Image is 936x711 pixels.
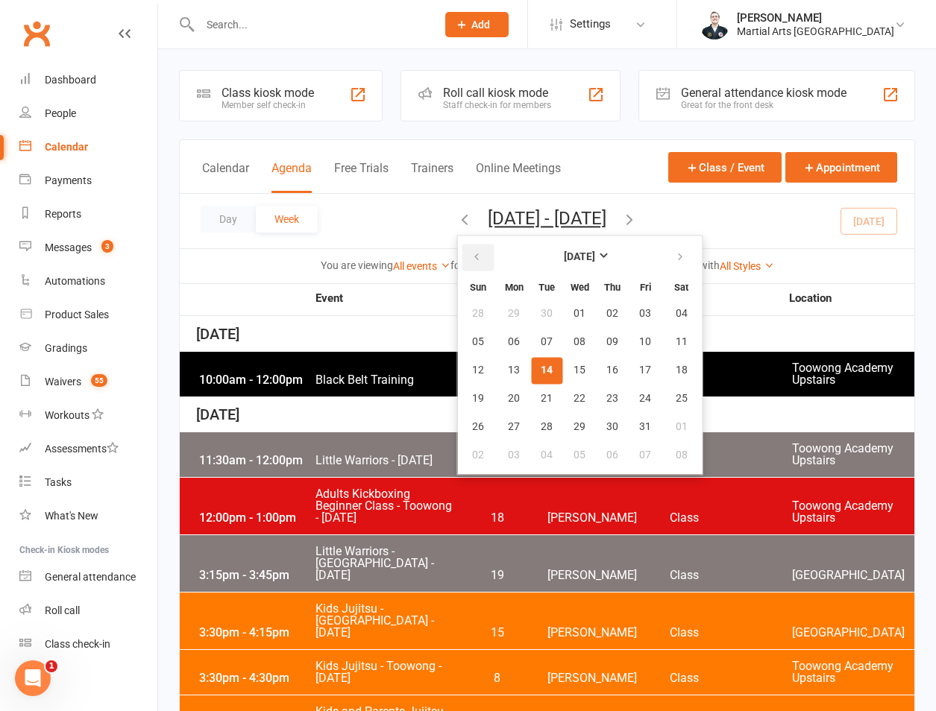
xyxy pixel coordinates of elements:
[195,569,315,581] div: 3:15pm - 3:45pm
[91,374,107,387] span: 55
[629,300,661,327] button: 03
[180,397,914,432] div: [DATE]
[571,282,589,293] small: Wednesday
[19,628,157,661] a: Class kiosk mode
[541,336,553,348] span: 07
[101,240,113,253] span: 3
[676,421,688,433] span: 01
[45,141,88,153] div: Calendar
[574,421,585,433] span: 29
[315,603,458,639] span: Kids Jujitsu - [GEOGRAPHIC_DATA] - [DATE]
[564,442,595,469] button: 05
[498,300,530,327] button: 29
[508,449,520,461] span: 03
[472,449,484,461] span: 02
[19,594,157,628] a: Roll call
[201,206,256,233] button: Day
[458,672,536,684] span: 8
[531,442,562,469] button: 04
[531,357,562,384] button: 14
[45,275,105,287] div: Automations
[668,152,782,183] button: Class / Event
[662,414,700,440] button: 01
[676,364,688,376] span: 18
[45,443,119,455] div: Assessments
[508,336,520,348] span: 06
[574,393,585,405] span: 22
[498,385,530,412] button: 20
[547,512,670,524] span: [PERSON_NAME]
[629,385,661,412] button: 24
[720,260,774,272] a: All Styles
[195,512,315,524] div: 12:00pm - 1:00pm
[195,374,315,386] div: 10:00am - 12:00pm
[564,300,595,327] button: 01
[315,455,458,467] span: Little Warriors - [DATE]
[45,74,96,86] div: Dashboard
[564,385,595,412] button: 22
[564,329,595,355] button: 08
[334,161,389,193] button: Free Trials
[662,385,700,412] button: 25
[785,152,897,183] button: Appointment
[629,442,661,469] button: 07
[681,100,847,110] div: Great for the front desk
[45,309,109,320] div: Product Sales
[459,300,497,327] button: 28
[629,329,661,355] button: 10
[505,282,524,293] small: Monday
[472,421,484,433] span: 26
[19,432,157,466] a: Assessments
[547,627,670,639] span: [PERSON_NAME]
[19,560,157,594] a: General attendance kiosk mode
[45,660,57,672] span: 1
[597,357,628,384] button: 16
[443,86,551,100] div: Roll call kiosk mode
[45,604,80,616] div: Roll call
[639,393,651,405] span: 24
[508,421,520,433] span: 27
[541,364,553,376] span: 14
[498,442,530,469] button: 03
[597,442,628,469] button: 06
[195,672,315,684] div: 3:30pm - 4:30pm
[792,362,914,386] span: Toowong Academy Upstairs
[662,300,700,327] button: 04
[195,627,315,639] div: 3:30pm - 4:15pm
[574,364,585,376] span: 15
[639,308,651,320] span: 03
[606,449,618,461] span: 06
[597,300,628,327] button: 02
[45,376,81,388] div: Waivers
[19,197,157,231] a: Reports
[789,293,911,304] strong: Location
[564,357,595,384] button: 15
[445,12,509,37] button: Add
[459,442,497,469] button: 02
[792,569,914,581] span: [GEOGRAPHIC_DATA]
[662,442,700,469] button: 08
[564,251,595,263] strong: [DATE]
[19,97,157,130] a: People
[541,308,553,320] span: 30
[574,336,585,348] span: 08
[639,336,651,348] span: 10
[315,293,456,304] strong: Event
[792,443,914,467] span: Toowong Academy Upstairs
[541,449,553,461] span: 04
[459,385,497,412] button: 19
[668,293,789,304] strong: Type
[195,455,315,467] div: 11:30am - 12:00pm
[45,208,81,220] div: Reports
[676,449,688,461] span: 08
[670,455,792,467] span: Class
[458,627,536,639] span: 15
[792,500,914,524] span: Toowong Academy Upstairs
[531,329,562,355] button: 07
[458,569,536,581] span: 19
[676,393,688,405] span: 25
[45,174,92,186] div: Payments
[597,414,628,440] button: 30
[45,241,92,253] div: Messages
[19,499,157,533] a: What's New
